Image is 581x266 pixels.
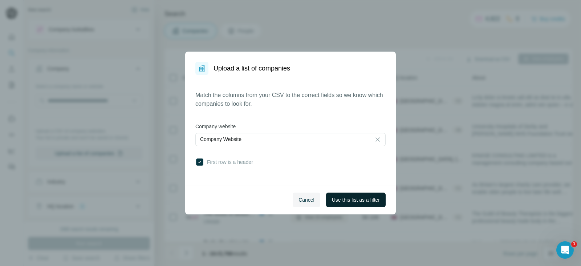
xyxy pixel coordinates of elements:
button: Cancel [293,193,320,207]
label: Company website [195,123,386,130]
h1: Upload a list of companies [214,63,290,73]
span: Use this list as a filter [332,196,380,203]
span: 1 [571,241,577,247]
iframe: Intercom live chat [556,241,574,259]
button: Use this list as a filter [326,193,386,207]
p: Match the columns from your CSV to the correct fields so we know which companies to look for. [195,91,386,108]
span: First row is a header [204,158,253,166]
span: Cancel [298,196,314,203]
p: Company Website [200,136,241,143]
